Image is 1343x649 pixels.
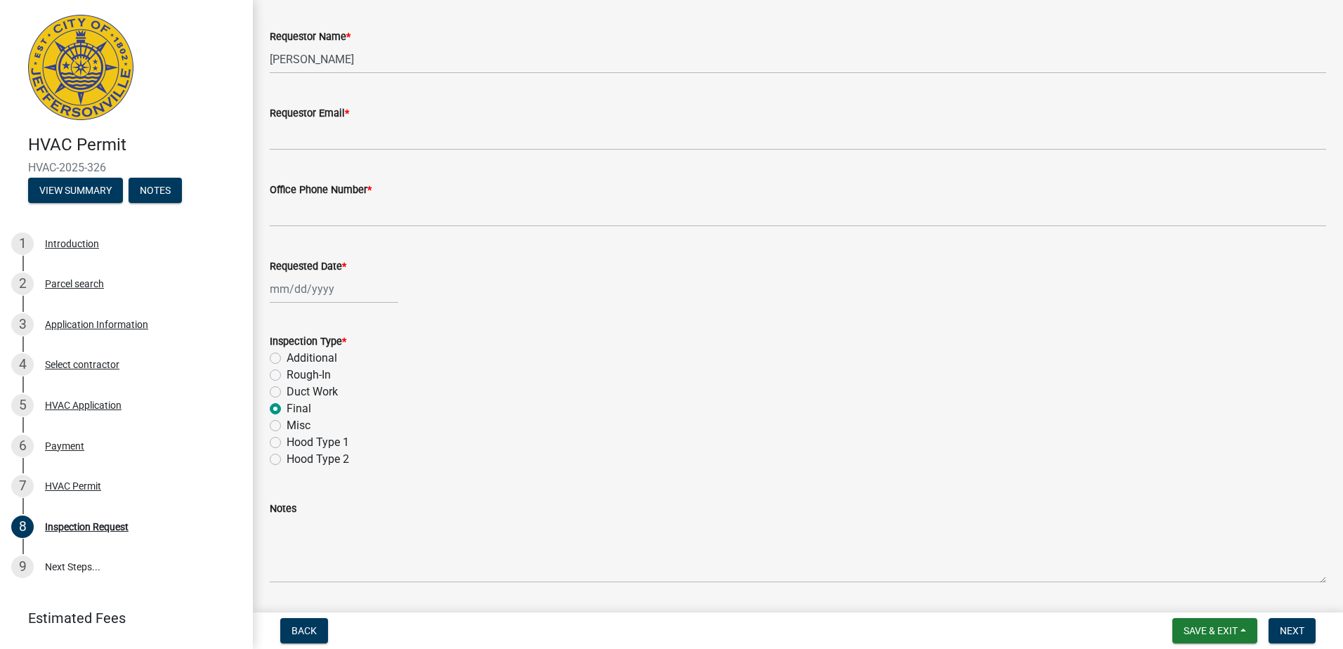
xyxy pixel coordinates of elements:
[45,522,129,532] div: Inspection Request
[291,625,317,636] span: Back
[45,239,99,249] div: Introduction
[45,320,148,329] div: Application Information
[1172,618,1257,643] button: Save & Exit
[270,262,346,272] label: Requested Date
[11,313,34,336] div: 3
[270,504,296,514] label: Notes
[270,275,398,303] input: mm/dd/yyyy
[45,481,101,491] div: HVAC Permit
[28,135,242,155] h4: HVAC Permit
[287,451,349,468] label: Hood Type 2
[129,185,182,197] wm-modal-confirm: Notes
[11,394,34,417] div: 5
[45,400,122,410] div: HVAC Application
[28,185,123,197] wm-modal-confirm: Summary
[287,367,331,383] label: Rough-In
[28,15,133,120] img: City of Jeffersonville, Indiana
[45,360,119,369] div: Select contractor
[1184,625,1238,636] span: Save & Exit
[11,516,34,538] div: 8
[11,435,34,457] div: 6
[287,383,338,400] label: Duct Work
[270,337,346,347] label: Inspection Type
[11,273,34,295] div: 2
[270,32,351,42] label: Requestor Name
[11,353,34,376] div: 4
[270,109,349,119] label: Requestor Email
[280,618,328,643] button: Back
[28,178,123,203] button: View Summary
[129,178,182,203] button: Notes
[1280,625,1304,636] span: Next
[45,441,84,451] div: Payment
[1269,618,1316,643] button: Next
[11,604,230,632] a: Estimated Fees
[11,232,34,255] div: 1
[45,279,104,289] div: Parcel search
[287,417,310,434] label: Misc
[270,185,372,195] label: Office Phone Number
[287,350,337,367] label: Additional
[11,556,34,578] div: 9
[11,475,34,497] div: 7
[287,434,349,451] label: Hood Type 1
[28,161,225,174] span: HVAC-2025-326
[287,400,311,417] label: Final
